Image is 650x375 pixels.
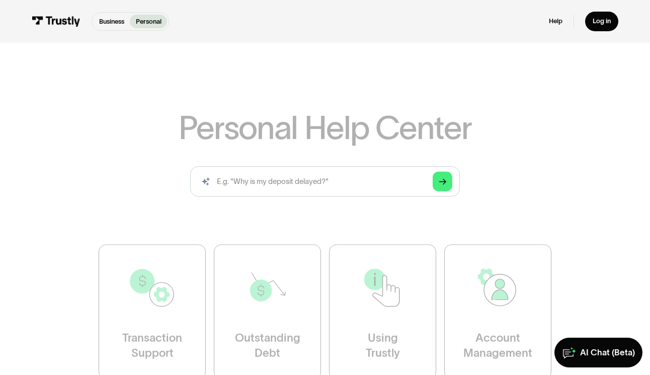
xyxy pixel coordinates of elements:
[190,166,460,196] form: Search
[585,12,618,31] a: Log in
[122,331,182,360] div: Transaction Support
[234,331,300,360] div: Outstanding Debt
[190,166,460,196] input: search
[593,17,611,26] div: Log in
[365,331,399,360] div: Using Trustly
[580,347,635,358] div: AI Chat (Beta)
[136,17,161,26] p: Personal
[463,331,532,360] div: Account Management
[549,17,562,26] a: Help
[130,15,167,28] a: Personal
[94,15,130,28] a: Business
[32,16,80,26] img: Trustly Logo
[99,17,124,26] p: Business
[554,338,643,367] a: AI Chat (Beta)
[179,111,471,144] h1: Personal Help Center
